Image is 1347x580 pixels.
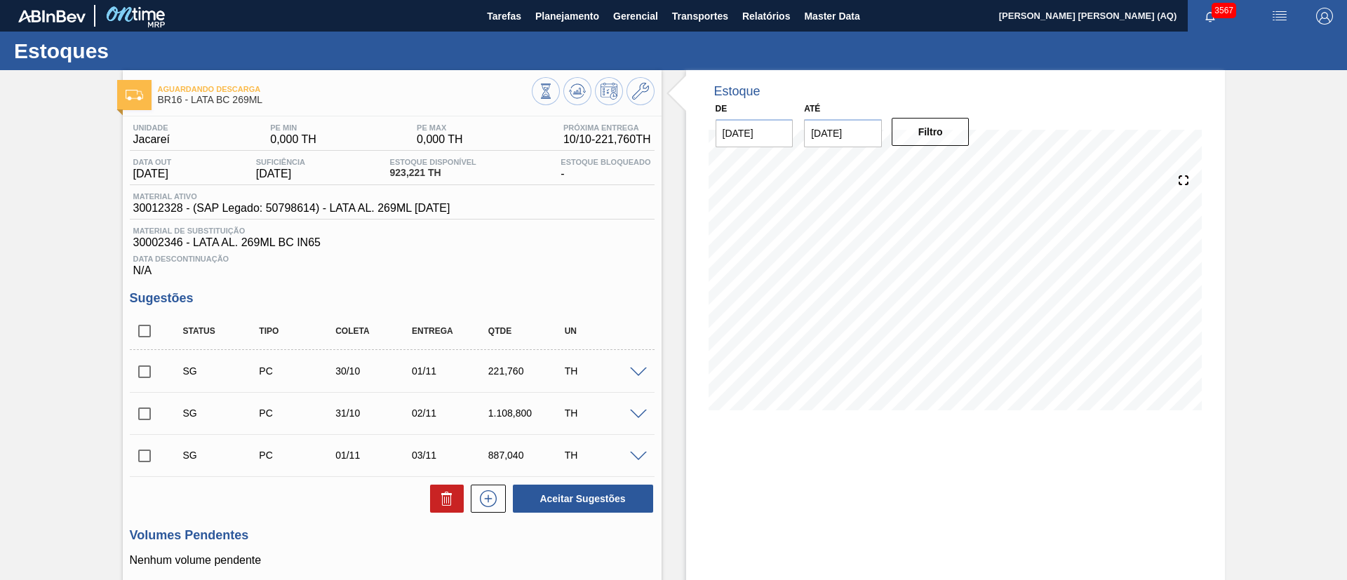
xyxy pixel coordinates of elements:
[133,192,450,201] span: Material ativo
[255,365,340,377] div: Pedido de Compra
[332,450,417,461] div: 01/11/2025
[126,90,143,100] img: Ícone
[535,8,599,25] span: Planejamento
[18,10,86,22] img: TNhmsLtSVTkK8tSr43FrP2fwEKptu5GPRR3wAAAABJRU5ErkJggg==
[332,365,417,377] div: 30/10/2025
[485,326,570,336] div: Qtde
[561,326,646,336] div: UN
[130,528,655,543] h3: Volumes Pendentes
[255,326,340,336] div: Tipo
[270,133,316,146] span: 0,000 TH
[561,365,646,377] div: TH
[130,249,655,277] div: N/A
[130,291,655,306] h3: Sugestões
[390,168,476,178] span: 923,221 TH
[133,255,651,263] span: Data Descontinuação
[1271,8,1288,25] img: userActions
[332,326,417,336] div: Coleta
[133,227,651,235] span: Material de Substituição
[557,158,654,180] div: -
[804,119,882,147] input: dd/mm/yyyy
[672,8,728,25] span: Transportes
[485,407,570,419] div: 1.108,800
[408,365,493,377] div: 01/11/2025
[613,8,658,25] span: Gerencial
[158,85,532,93] span: Aguardando Descarga
[270,123,316,132] span: PE MIN
[487,8,521,25] span: Tarefas
[133,202,450,215] span: 30012328 - (SAP Legado: 50798614) - LATA AL. 269ML [DATE]
[804,8,859,25] span: Master Data
[255,450,340,461] div: Pedido de Compra
[464,485,506,513] div: Nova sugestão
[561,158,650,166] span: Estoque Bloqueado
[532,77,560,105] button: Visão Geral dos Estoques
[133,236,651,249] span: 30002346 - LATA AL. 269ML BC IN65
[180,365,264,377] div: Sugestão Criada
[563,133,651,146] span: 10/10 - 221,760 TH
[417,133,463,146] span: 0,000 TH
[14,43,263,59] h1: Estoques
[255,407,340,419] div: Pedido de Compra
[716,104,728,114] label: De
[561,450,646,461] div: TH
[1316,8,1333,25] img: Logout
[133,123,170,132] span: Unidade
[423,485,464,513] div: Excluir Sugestões
[626,77,655,105] button: Ir ao Master Data / Geral
[180,450,264,461] div: Sugestão Criada
[130,554,655,567] p: Nenhum volume pendente
[408,407,493,419] div: 02/11/2025
[595,77,623,105] button: Programar Estoque
[506,483,655,514] div: Aceitar Sugestões
[390,158,476,166] span: Estoque Disponível
[408,450,493,461] div: 03/11/2025
[133,168,172,180] span: [DATE]
[133,133,170,146] span: Jacareí
[485,450,570,461] div: 887,040
[742,8,790,25] span: Relatórios
[563,123,651,132] span: Próxima Entrega
[892,118,970,146] button: Filtro
[804,104,820,114] label: Até
[180,326,264,336] div: Status
[408,326,493,336] div: Entrega
[1188,6,1233,26] button: Notificações
[716,119,793,147] input: dd/mm/yyyy
[133,158,172,166] span: Data out
[513,485,653,513] button: Aceitar Sugestões
[485,365,570,377] div: 221,760
[256,158,305,166] span: Suficiência
[180,407,264,419] div: Sugestão Criada
[417,123,463,132] span: PE MAX
[561,407,646,419] div: TH
[563,77,591,105] button: Atualizar Gráfico
[158,95,532,105] span: BR16 - LATA BC 269ML
[332,407,417,419] div: 31/10/2025
[1212,3,1236,18] span: 3567
[714,84,760,99] div: Estoque
[256,168,305,180] span: [DATE]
